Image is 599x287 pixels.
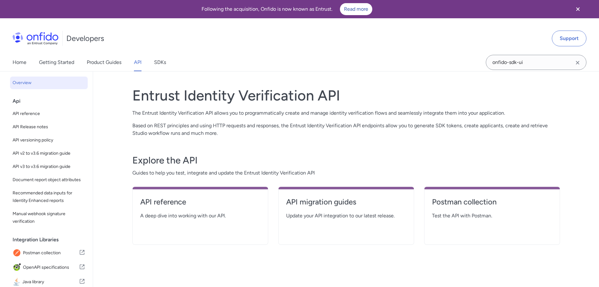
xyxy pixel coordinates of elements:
[10,187,88,207] a: Recommended data inputs for Identity Enhanced reports
[23,263,79,272] span: OpenAPI specifications
[432,197,552,212] a: Postman collection
[134,54,141,71] a: API
[574,59,581,66] svg: Clear search field button
[66,33,104,43] h1: Developers
[10,261,88,274] a: IconOpenAPI specificationsOpenAPI specifications
[13,79,85,87] span: Overview
[432,197,552,207] h4: Postman collection
[13,95,90,107] div: Api
[10,147,88,160] a: API v2 to v3.6 migration guide
[286,212,406,220] span: Update your API integration to our latest release.
[10,246,88,260] a: IconPostman collectionPostman collection
[13,263,23,272] img: IconOpenAPI specifications
[13,123,85,131] span: API Release notes
[432,212,552,220] span: Test the API with Postman.
[13,176,85,184] span: Document report object attributes
[13,233,90,246] div: Integration Libraries
[10,160,88,173] a: API v3 to v3.6 migration guide
[10,77,88,89] a: Overview
[13,54,26,71] a: Home
[13,249,23,257] img: IconPostman collection
[132,109,560,117] p: The Entrust Identity Verification API allows you to programmatically create and manage identity v...
[8,3,566,15] div: Following the acquisition, Onfido is now known as Entrust.
[132,122,560,137] p: Based on REST principles and using HTTP requests and responses, the Entrust Identity Verification...
[132,154,560,167] h3: Explore the API
[13,210,85,225] span: Manual webhook signature verification
[10,107,88,120] a: API reference
[140,212,260,220] span: A deep dive into working with our API.
[13,278,22,286] img: IconJava library
[10,121,88,133] a: API Release notes
[22,278,79,286] span: Java library
[574,5,582,13] svg: Close banner
[140,197,260,207] h4: API reference
[140,197,260,212] a: API reference
[10,208,88,228] a: Manual webhook signature verification
[87,54,121,71] a: Product Guides
[286,197,406,207] h4: API migration guides
[39,54,74,71] a: Getting Started
[13,110,85,118] span: API reference
[340,3,372,15] a: Read more
[13,163,85,170] span: API v3 to v3.6 migration guide
[13,150,85,157] span: API v2 to v3.6 migration guide
[132,87,560,104] h1: Entrust Identity Verification API
[13,32,58,45] img: Onfido Logo
[566,1,590,17] button: Close banner
[13,189,85,204] span: Recommended data inputs for Identity Enhanced reports
[286,197,406,212] a: API migration guides
[10,134,88,146] a: API versioning policy
[552,31,586,46] a: Support
[132,169,560,177] span: Guides to help you test, integrate and update the Entrust Identity Verification API
[486,55,586,70] input: Onfido search input field
[13,136,85,144] span: API versioning policy
[10,174,88,186] a: Document report object attributes
[154,54,166,71] a: SDKs
[23,249,79,257] span: Postman collection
